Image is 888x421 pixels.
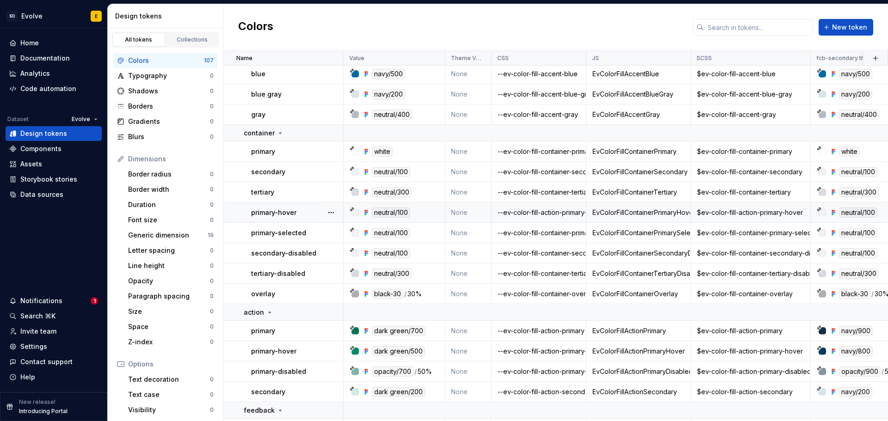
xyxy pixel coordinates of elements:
div: Border radius [128,170,210,179]
td: None [445,223,492,243]
div: --ev-color-fill-action-secondary [492,387,586,397]
div: Design tokens [115,12,219,21]
div: $ev-color-fill-action-secondary [691,387,810,397]
a: Border radius0 [124,167,217,182]
div: 0 [210,308,214,315]
div: Dimensions [128,154,214,164]
div: / [871,289,874,299]
div: Border width [128,185,210,194]
div: / [882,366,884,377]
p: overlay [251,289,275,299]
p: feedback [244,406,275,415]
div: dark green/700 [372,326,425,336]
div: 0 [210,262,214,269]
div: neutral/100 [372,248,410,258]
div: 0 [210,277,214,285]
p: primary-selected [251,228,306,238]
div: Assets [20,159,42,169]
div: white [372,146,393,157]
td: None [445,84,492,104]
div: --ev-color-fill-container-tertiary [492,188,586,197]
div: neutral/400 [372,110,412,120]
a: Size0 [124,304,217,319]
div: Z-index [128,337,210,347]
div: --ev-color-fill-action-primary-hover [492,347,586,356]
div: / [404,289,407,299]
div: 0 [210,171,214,178]
div: neutral/300 [839,268,879,279]
p: secondary-disabled [251,249,316,258]
div: neutral/100 [839,228,877,238]
div: Invite team [20,327,56,336]
div: --ev-color-fill-action-primary-hover [492,208,586,217]
div: 0 [210,293,214,300]
p: container [244,128,275,138]
div: navy/500 [839,69,872,79]
td: None [445,104,492,125]
p: Name [236,55,253,62]
p: New release! [19,398,55,406]
div: dark green/500 [372,346,425,356]
a: Font size0 [124,213,217,227]
div: EvColorFillContainerPrimaryHover [587,208,690,217]
a: Shadows0 [113,84,217,98]
div: EvColorFillContainerOverlay [587,289,690,299]
a: Z-index0 [124,335,217,349]
div: white [839,146,860,157]
button: Notifications1 [6,293,102,308]
div: Home [20,38,39,48]
div: neutral/300 [372,187,412,197]
div: EvColorFillContainerPrimarySelected [587,228,690,238]
div: EvColorFillContainerSecondaryDisabled [587,249,690,258]
div: neutral/100 [372,207,410,218]
div: Help [20,372,35,382]
div: EvColorFillContainerSecondary [587,167,690,177]
p: SCSS [697,55,712,62]
div: E [95,12,98,20]
div: EvColorFillActionPrimaryHover [587,347,690,356]
div: neutral/100 [839,167,877,177]
p: secondary [251,167,285,177]
div: 30% [407,289,422,299]
div: navy/200 [372,89,405,99]
div: 0 [210,406,214,414]
div: --ev-color-fill-container-secondary [492,167,586,177]
div: Text decoration [128,375,210,384]
div: Dataset [7,116,29,123]
p: tertiary [251,188,274,197]
div: $ev-color-fill-accent-blue-gray [691,90,810,99]
a: Colors107 [113,53,217,68]
a: Analytics [6,66,102,81]
a: Code automation [6,81,102,96]
button: Contact support [6,354,102,369]
div: navy/900 [839,326,873,336]
div: navy/500 [372,69,405,79]
td: None [445,382,492,402]
a: Components [6,141,102,156]
span: 1 [91,297,98,305]
div: 0 [210,72,214,79]
div: --ev-color-fill-accent-blue-gray [492,90,586,99]
span: New token [832,23,867,32]
div: opacity/900 [839,366,881,377]
div: $ev-color-fill-action-primary-disabled [691,367,810,376]
div: Letter spacing [128,246,210,255]
td: None [445,243,492,263]
div: Options [128,360,214,369]
div: Gradients [128,117,210,126]
div: EvColorFillAccentGray [587,110,690,119]
div: Generic dimension [128,231,208,240]
p: fcb-secondary theme [816,55,877,62]
div: Colors [128,56,204,65]
div: Notifications [20,296,62,305]
div: EvColorFillAccentBlueGray [587,90,690,99]
input: Search in tokens... [704,19,813,36]
div: Analytics [20,69,50,78]
div: Size [128,307,210,316]
div: $ev-color-fill-container-overlay [691,289,810,299]
div: --ev-color-fill-container-tertiary-disabled [492,269,586,278]
p: gray [251,110,265,119]
div: 0 [210,216,214,224]
p: Value [349,55,364,62]
a: Blurs0 [113,129,217,144]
